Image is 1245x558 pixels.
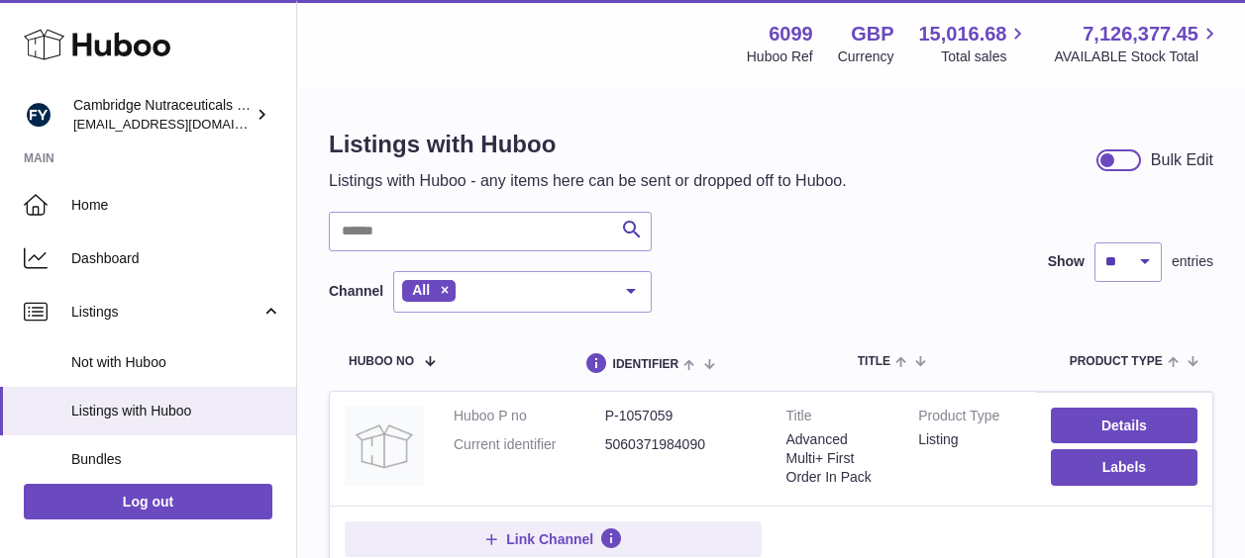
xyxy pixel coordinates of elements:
strong: GBP [851,21,893,47]
span: 7,126,377.45 [1083,21,1198,47]
span: Huboo no [349,355,414,368]
img: Advanced Multi+ First Order In Pack [345,407,424,486]
strong: 6099 [769,21,813,47]
img: internalAdmin-6099@internal.huboo.com [24,100,53,130]
span: AVAILABLE Stock Total [1054,47,1221,66]
span: entries [1172,252,1213,271]
div: listing [918,430,1021,449]
span: title [858,355,890,368]
span: Dashboard [71,249,281,268]
button: Link Channel [345,521,762,557]
p: Listings with Huboo - any items here can be sent or dropped off to Huboo. [329,170,847,192]
div: Huboo Ref [747,47,813,66]
dd: 5060371984090 [605,435,757,454]
h1: Listings with Huboo [329,129,847,160]
span: Total sales [941,47,1029,66]
span: 15,016.68 [918,21,1006,47]
div: Cambridge Nutraceuticals Ltd [73,96,252,134]
div: Advanced Multi+ First Order In Pack [786,430,889,487]
span: Home [71,196,281,215]
span: Not with Huboo [71,353,281,372]
span: Listings with Huboo [71,402,281,420]
a: 15,016.68 Total sales [918,21,1029,66]
span: All [412,282,430,298]
strong: Product Type [918,407,1021,430]
dt: Huboo P no [454,407,605,425]
a: 7,126,377.45 AVAILABLE Stock Total [1054,21,1221,66]
strong: Title [786,407,889,430]
span: Listings [71,303,260,322]
div: Currency [838,47,894,66]
button: Labels [1051,449,1197,485]
span: Bundles [71,450,281,469]
span: identifier [613,358,679,371]
dt: Current identifier [454,435,605,454]
dd: P-1057059 [605,407,757,425]
span: [EMAIL_ADDRESS][DOMAIN_NAME] [73,116,291,132]
a: Log out [24,484,272,519]
span: Product Type [1070,355,1163,368]
label: Channel [329,282,383,301]
label: Show [1048,252,1085,271]
div: Bulk Edit [1151,149,1213,171]
span: Link Channel [506,530,593,548]
a: Details [1051,408,1197,443]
